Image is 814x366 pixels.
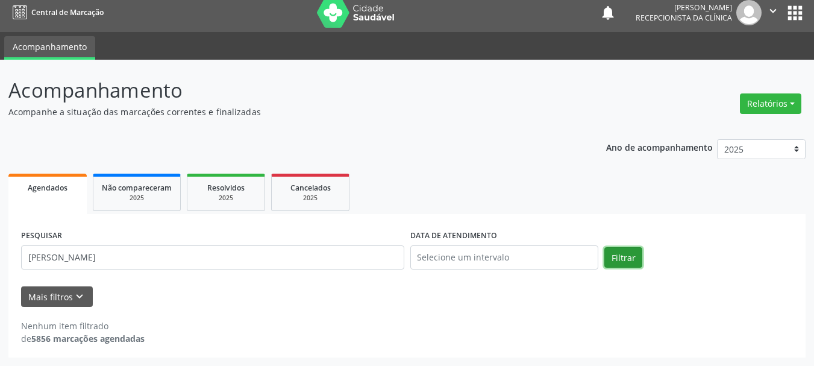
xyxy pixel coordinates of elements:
input: Selecione um intervalo [410,245,599,270]
button: apps [784,2,806,24]
span: Resolvidos [207,183,245,193]
span: Central de Marcação [31,7,104,17]
div: de [21,332,145,345]
button: notifications [600,4,616,21]
button: Mais filtroskeyboard_arrow_down [21,286,93,308]
a: Acompanhamento [4,36,95,60]
i: keyboard_arrow_down [73,290,86,303]
div: 2025 [196,194,256,203]
p: Ano de acompanhamento [606,139,713,154]
span: Recepcionista da clínica [636,13,732,23]
div: [PERSON_NAME] [636,2,732,13]
span: Não compareceram [102,183,172,193]
span: Cancelados [290,183,331,193]
input: Nome, CNS [21,245,404,270]
div: 2025 [280,194,340,203]
strong: 5856 marcações agendadas [31,333,145,344]
i:  [766,4,780,17]
label: DATA DE ATENDIMENTO [410,227,497,245]
span: Agendados [28,183,67,193]
p: Acompanhe a situação das marcações correntes e finalizadas [8,106,566,118]
button: Filtrar [604,247,642,268]
div: Nenhum item filtrado [21,320,145,332]
div: 2025 [102,194,172,203]
p: Acompanhamento [8,75,566,106]
a: Central de Marcação [8,2,104,22]
label: PESQUISAR [21,227,62,245]
button: Relatórios [740,93,801,114]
